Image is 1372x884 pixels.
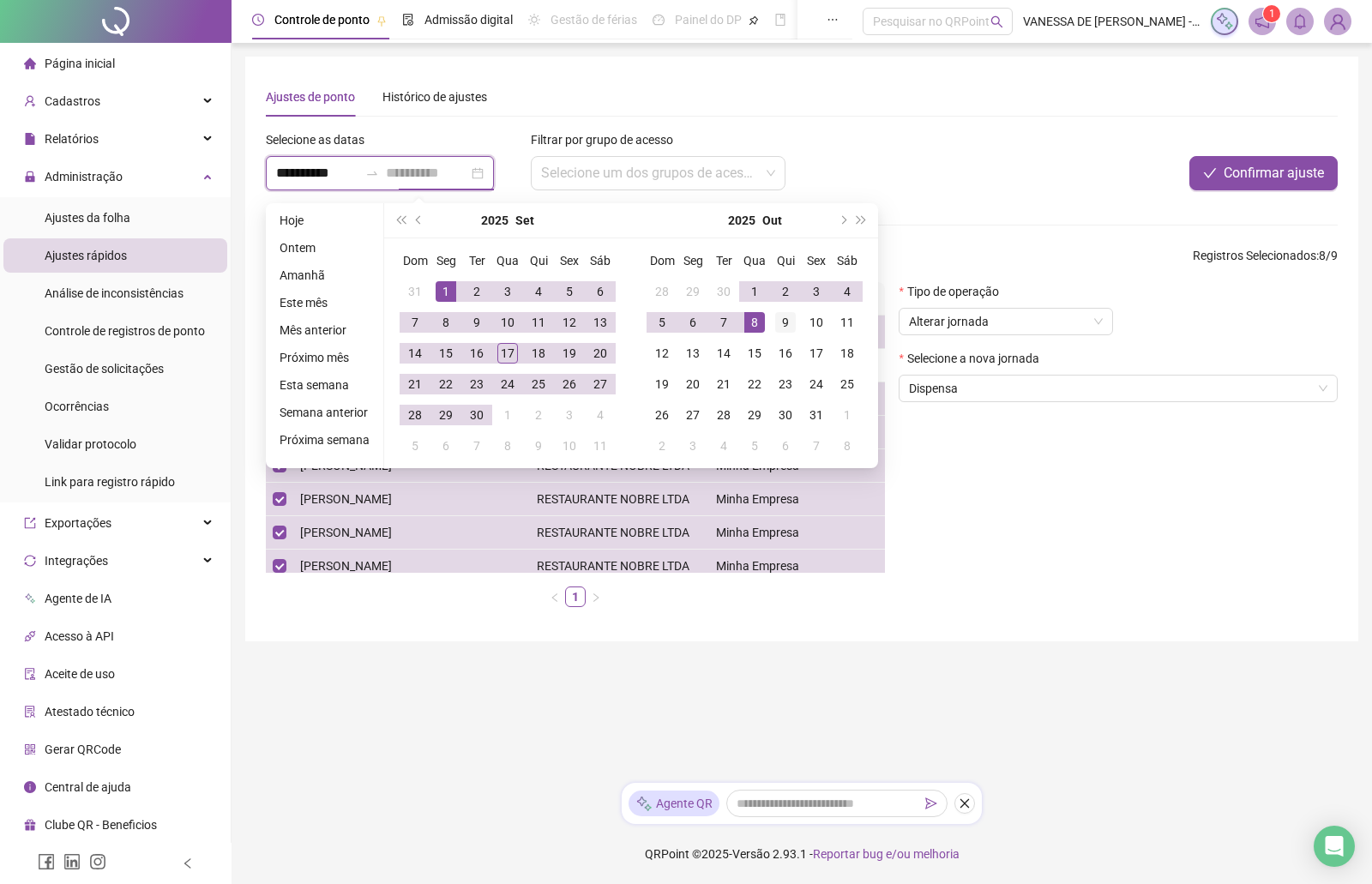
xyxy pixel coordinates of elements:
td: 2025-10-09 [770,307,801,338]
td: 2025-09-14 [400,338,430,369]
div: 28 [652,281,672,302]
span: info-circle [24,781,36,793]
span: Admissão digital [424,13,513,27]
td: 2025-09-01 [430,276,461,307]
td: 2025-09-05 [554,276,585,307]
span: home [24,57,36,69]
button: next-year [833,203,851,238]
td: 2025-10-23 [770,369,801,400]
div: 31 [806,405,827,425]
td: 2025-10-10 [801,307,832,338]
td: 2025-09-26 [554,369,585,400]
th: Ter [461,245,492,276]
span: notification [1255,14,1270,29]
div: 14 [405,343,425,364]
div: 12 [559,312,580,333]
div: 9 [775,312,796,333]
span: export [24,517,36,529]
span: Integrações [45,554,108,568]
td: 2025-11-08 [832,430,863,461]
td: 2025-10-05 [647,307,677,338]
td: 2025-09-06 [585,276,616,307]
button: year panel [481,203,508,238]
th: Sex [801,245,832,276]
td: 2025-09-21 [400,369,430,400]
th: Sáb [832,245,863,276]
td: 2025-10-22 [739,369,770,400]
button: Confirmar ajuste [1189,156,1338,190]
a: 1 [566,587,585,606]
div: 2 [528,405,549,425]
td: 2025-09-18 [523,338,554,369]
td: 2025-11-04 [708,430,739,461]
div: 1 [497,405,518,425]
td: 2025-09-17 [492,338,523,369]
td: 2025-09-16 [461,338,492,369]
span: Acesso à API [45,629,114,643]
div: 30 [466,405,487,425]
span: pushpin [376,15,387,26]
div: 6 [775,436,796,456]
span: : 8 / 9 [1193,246,1338,274]
td: 2025-09-10 [492,307,523,338]
span: Confirmar ajuste [1224,163,1324,183]
td: 2025-10-24 [801,369,832,400]
button: left [545,586,565,607]
td: 2025-10-30 [770,400,801,430]
div: 24 [806,374,827,394]
td: 2025-09-02 [461,276,492,307]
div: 7 [466,436,487,456]
span: sync [24,555,36,567]
span: book [774,14,786,26]
td: 2025-10-17 [801,338,832,369]
div: 6 [436,436,456,456]
div: 21 [405,374,425,394]
span: Reportar bug e/ou melhoria [813,847,960,861]
td: 2025-10-11 [585,430,616,461]
span: Minha Empresa [716,526,799,539]
span: ellipsis [827,14,839,26]
span: Ajustes da folha [45,211,130,225]
span: Ocorrências [45,400,109,413]
td: 2025-10-02 [770,276,801,307]
span: Gestão de férias [551,13,637,27]
li: Página anterior [545,586,565,607]
th: Ter [708,245,739,276]
td: 2025-09-23 [461,369,492,400]
div: 3 [806,281,827,302]
span: 1 [1269,8,1275,20]
div: 26 [652,405,672,425]
button: right [586,586,606,607]
img: sparkle-icon.fc2bf0ac1784a2077858766a79e2daf3.svg [1215,12,1234,31]
div: 20 [590,343,611,364]
button: super-prev-year [391,203,410,238]
button: prev-year [410,203,429,238]
td: 2025-09-15 [430,338,461,369]
span: check [1203,166,1217,180]
td: 2025-10-07 [708,307,739,338]
span: gift [24,819,36,831]
span: search [990,15,1003,28]
div: 28 [713,405,734,425]
td: 2025-09-07 [400,307,430,338]
div: 7 [713,312,734,333]
div: 4 [590,405,611,425]
div: 4 [528,281,549,302]
div: 30 [713,281,734,302]
span: VANESSA DE [PERSON_NAME] - RESTAURANTE NOBRE LTDA [1023,12,1200,31]
li: Próximo mês [273,347,376,368]
td: 2025-08-31 [400,276,430,307]
div: 5 [559,281,580,302]
span: [PERSON_NAME] [300,492,392,506]
li: Próxima página [586,586,606,607]
td: 2025-10-14 [708,338,739,369]
td: 2025-09-22 [430,369,461,400]
span: Gestão de solicitações [45,362,164,376]
div: 2 [652,436,672,456]
td: 2025-10-18 [832,338,863,369]
div: 13 [683,343,703,364]
div: 8 [497,436,518,456]
td: 2025-09-30 [708,276,739,307]
span: Gerar QRCode [45,743,121,756]
span: left [182,857,194,869]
